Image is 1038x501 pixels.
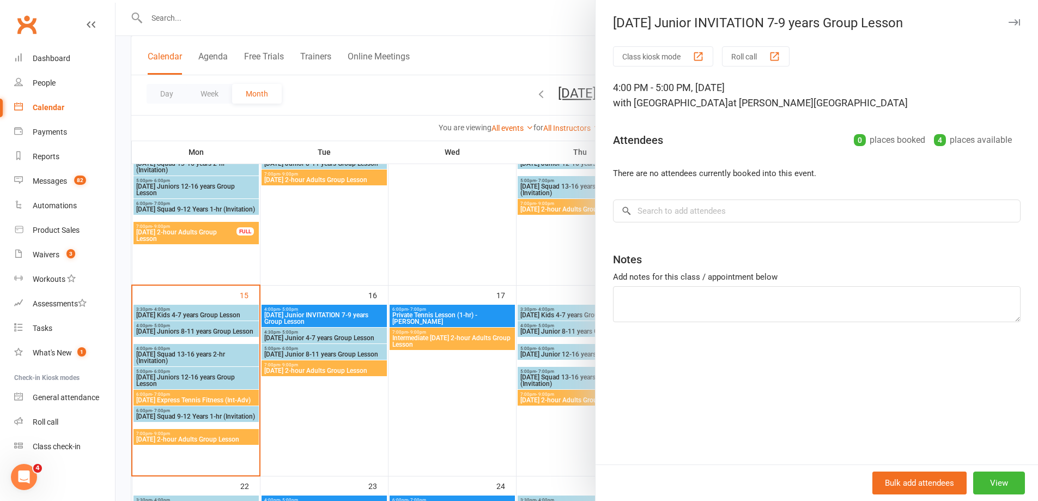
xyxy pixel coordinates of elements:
span: 1 [77,347,86,357]
a: Reports [14,144,115,169]
a: Waivers 3 [14,243,115,267]
a: People [14,71,115,95]
div: Dashboard [33,54,70,63]
a: Payments [14,120,115,144]
a: Roll call [14,410,115,434]
span: 3 [66,249,75,258]
div: Messages [33,177,67,185]
div: places available [934,132,1012,148]
a: Workouts [14,267,115,292]
div: General attendance [33,393,99,402]
div: Tasks [33,324,52,333]
a: Class kiosk mode [14,434,115,459]
div: [DATE] Junior INVITATION 7-9 years Group Lesson [596,15,1038,31]
div: What's New [33,348,72,357]
div: 0 [854,134,866,146]
span: with [GEOGRAPHIC_DATA] [613,97,728,108]
div: 4 [934,134,946,146]
a: What's New1 [14,341,115,365]
span: 82 [74,176,86,185]
div: Payments [33,128,67,136]
a: Calendar [14,95,115,120]
div: Automations [33,201,77,210]
div: Add notes for this class / appointment below [613,270,1021,283]
iframe: Intercom live chat [11,464,37,490]
span: at [PERSON_NAME][GEOGRAPHIC_DATA] [728,97,908,108]
button: Bulk add attendees [872,472,967,494]
button: Class kiosk mode [613,46,713,67]
a: Messages 82 [14,169,115,194]
a: Tasks [14,316,115,341]
div: Notes [613,252,642,267]
a: Product Sales [14,218,115,243]
button: Roll call [722,46,790,67]
div: Roll call [33,418,58,426]
a: Clubworx [13,11,40,38]
li: There are no attendees currently booked into this event. [613,167,1021,180]
div: Reports [33,152,59,161]
button: View [973,472,1025,494]
a: Automations [14,194,115,218]
div: Attendees [613,132,663,148]
div: Waivers [33,250,59,259]
a: Assessments [14,292,115,316]
input: Search to add attendees [613,200,1021,222]
a: Dashboard [14,46,115,71]
div: places booked [854,132,925,148]
div: People [33,79,56,87]
div: Product Sales [33,226,80,234]
div: 4:00 PM - 5:00 PM, [DATE] [613,80,1021,111]
div: Assessments [33,299,87,308]
div: Class check-in [33,442,81,451]
div: Calendar [33,103,64,112]
div: Workouts [33,275,65,283]
a: General attendance kiosk mode [14,385,115,410]
span: 4 [33,464,42,473]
